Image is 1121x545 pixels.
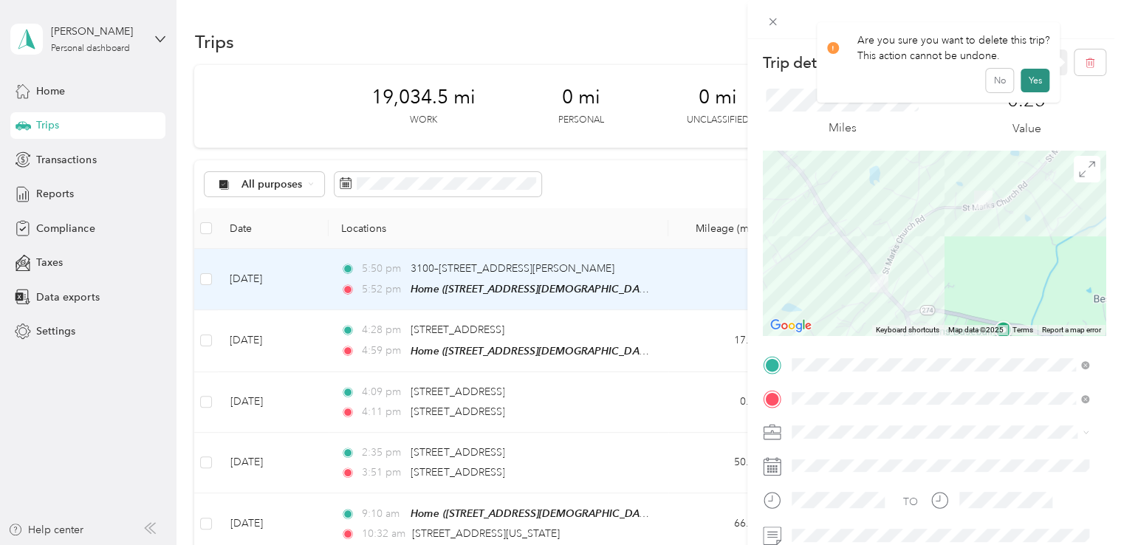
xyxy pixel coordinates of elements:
a: Report a map error [1042,326,1101,334]
button: Yes [1021,69,1049,92]
button: No [986,69,1013,92]
p: Miles [828,119,856,137]
p: Value [1012,120,1041,138]
button: Keyboard shortcuts [876,325,939,335]
div: Are you sure you want to delete this trip? This action cannot be undone. [827,32,1050,64]
iframe: Everlance-gr Chat Button Frame [1038,462,1121,545]
div: TO [903,494,918,510]
span: Map data ©2025 [948,326,1004,334]
a: Terms (opens in new tab) [1012,326,1033,334]
img: Google [767,316,815,335]
p: Trip details [763,52,839,73]
a: Open this area in Google Maps (opens a new window) [767,316,815,335]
